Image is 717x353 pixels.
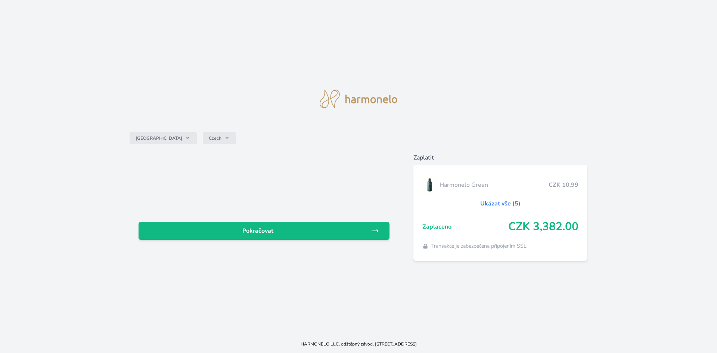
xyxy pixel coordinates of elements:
[422,222,509,231] span: Zaplaceno
[139,222,389,240] a: Pokračovat
[440,180,549,189] span: Harmonelo Green
[480,199,521,208] a: Ukázat vše (5)
[145,226,372,235] span: Pokračovat
[203,132,236,144] button: Czech
[549,180,578,189] span: CZK 10.99
[413,153,588,162] h6: Zaplatit
[320,90,397,108] img: logo.svg
[209,135,221,141] span: Czech
[130,132,197,144] button: [GEOGRAPHIC_DATA]
[508,220,578,233] span: CZK 3,382.00
[431,242,527,250] span: Transakce je zabezpečena připojením SSL
[136,135,182,141] span: [GEOGRAPHIC_DATA]
[422,176,437,194] img: CLEAN_GREEN_se_stinem_x-lo.jpg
